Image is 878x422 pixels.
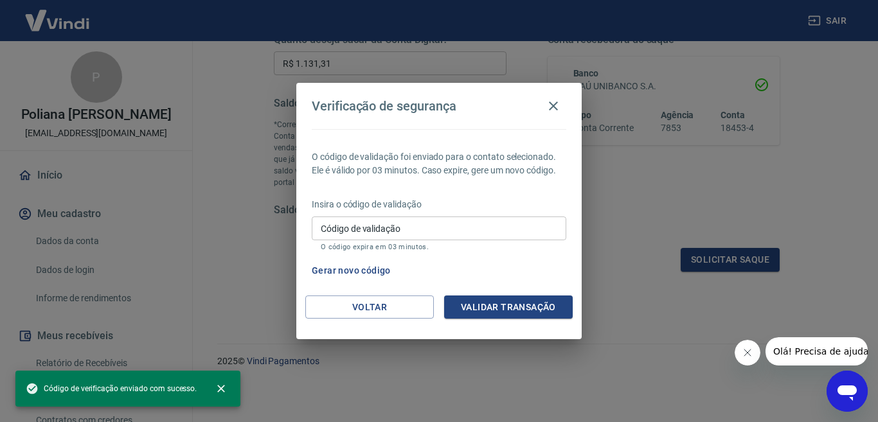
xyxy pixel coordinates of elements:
iframe: Botão para abrir a janela de mensagens [827,371,868,412]
button: Validar transação [444,295,573,319]
iframe: Mensagem da empresa [766,337,868,365]
button: close [207,374,235,403]
h4: Verificação de segurança [312,98,456,114]
span: Código de verificação enviado com sucesso. [26,382,197,395]
p: O código expira em 03 minutos. [321,243,557,251]
p: Insira o código de validação [312,198,566,211]
iframe: Fechar mensagem [735,340,760,365]
button: Voltar [305,295,434,319]
button: Gerar novo código [307,259,396,283]
span: Olá! Precisa de ajuda? [8,9,108,19]
p: O código de validação foi enviado para o contato selecionado. Ele é válido por 03 minutos. Caso e... [312,150,566,177]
